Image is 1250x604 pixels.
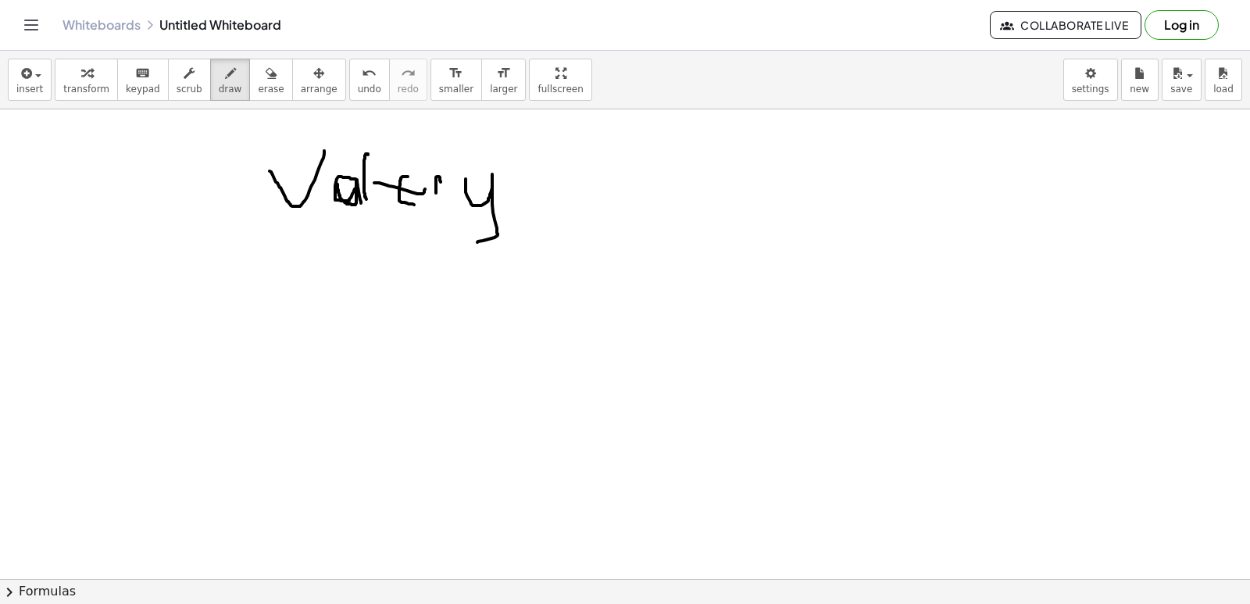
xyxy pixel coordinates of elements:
span: settings [1072,84,1109,95]
i: format_size [448,64,463,83]
span: new [1130,84,1149,95]
span: load [1213,84,1234,95]
span: larger [490,84,517,95]
span: erase [258,84,284,95]
span: Collaborate Live [1003,18,1128,32]
button: Log in [1145,10,1219,40]
button: load [1205,59,1242,101]
button: undoundo [349,59,390,101]
i: keyboard [135,64,150,83]
span: redo [398,84,419,95]
button: keyboardkeypad [117,59,169,101]
button: transform [55,59,118,101]
a: Whiteboards [62,17,141,33]
span: save [1170,84,1192,95]
button: insert [8,59,52,101]
button: save [1162,59,1202,101]
span: insert [16,84,43,95]
span: undo [358,84,381,95]
button: settings [1063,59,1118,101]
i: undo [362,64,377,83]
button: fullscreen [529,59,591,101]
button: redoredo [389,59,427,101]
span: transform [63,84,109,95]
span: smaller [439,84,473,95]
button: new [1121,59,1159,101]
i: format_size [496,64,511,83]
button: draw [210,59,251,101]
button: erase [249,59,292,101]
span: draw [219,84,242,95]
button: scrub [168,59,211,101]
button: Toggle navigation [19,13,44,38]
span: fullscreen [537,84,583,95]
span: keypad [126,84,160,95]
button: format_sizesmaller [430,59,482,101]
span: arrange [301,84,337,95]
span: scrub [177,84,202,95]
button: Collaborate Live [990,11,1141,39]
button: arrange [292,59,346,101]
button: format_sizelarger [481,59,526,101]
i: redo [401,64,416,83]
